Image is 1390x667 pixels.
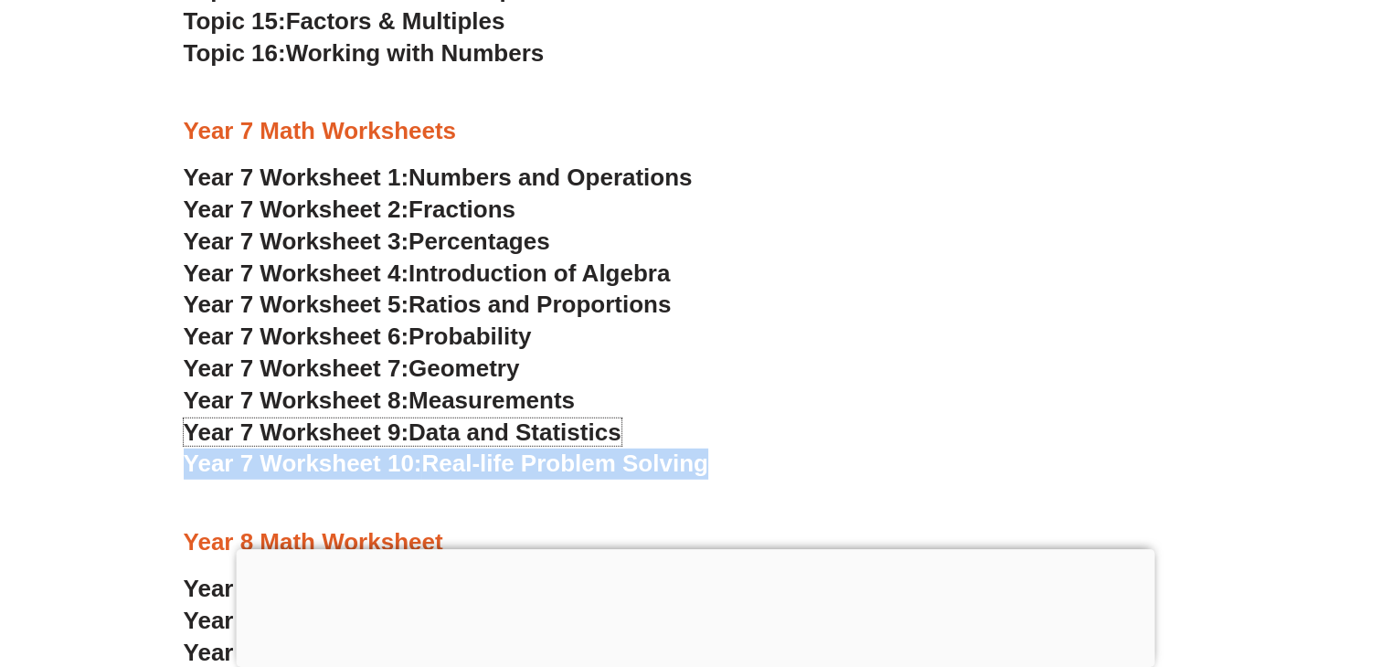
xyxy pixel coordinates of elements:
a: Year 7 Worksheet 4:Introduction of Algebra [184,259,671,287]
a: Year 7 Worksheet 7:Geometry [184,355,520,382]
span: Year 7 Worksheet 4: [184,259,409,287]
h3: Year 8 Math Worksheet [184,527,1207,558]
a: Year 8 Worksheet 3:[PERSON_NAME]'s theorem [184,639,727,666]
a: Year 8 Worksheet 1:Algebra [184,575,497,602]
span: Numbers and Operations [409,164,692,191]
span: Year 7 Worksheet 8: [184,386,409,414]
span: Year 7 Worksheet 9: [184,418,409,446]
span: Year 7 Worksheet 1: [184,164,409,191]
h3: Year 7 Math Worksheets [184,116,1207,147]
span: Working with Numbers [286,39,544,67]
span: Year 8 Worksheet 1: [184,575,409,602]
span: Year 7 Worksheet 5: [184,291,409,318]
span: Data and Statistics [409,418,621,446]
a: Year 7 Worksheet 1:Numbers and Operations [184,164,693,191]
span: Topic 15: [184,7,286,35]
span: Year 8 Worksheet 3: [184,639,409,666]
span: Percentages [409,228,550,255]
span: Year 7 Worksheet 7: [184,355,409,382]
a: Year 7 Worksheet 3:Percentages [184,228,550,255]
span: Ratios and Proportions [409,291,671,318]
a: Topic 16:Working with Numbers [184,39,545,67]
iframe: Advertisement [236,549,1154,662]
span: Year 7 Worksheet 2: [184,196,409,223]
a: Year 8 Worksheet 2:Working with numbers [184,607,664,634]
span: Geometry [409,355,519,382]
a: Year 7 Worksheet 2:Fractions [184,196,515,223]
a: Year 7 Worksheet 8:Measurements [184,386,575,414]
span: Introduction of Algebra [409,259,670,287]
a: Year 7 Worksheet 9:Data and Statistics [184,418,621,446]
a: Topic 15:Factors & Multiples [184,7,505,35]
span: Factors & Multiples [286,7,505,35]
span: Year 7 Worksheet 6: [184,323,409,350]
iframe: Chat Widget [1299,579,1390,667]
span: Probability [409,323,531,350]
a: Year 7 Worksheet 10:Real-life Problem Solving [184,450,708,477]
span: Measurements [409,386,575,414]
span: Year 7 Worksheet 3: [184,228,409,255]
span: Fractions [409,196,515,223]
span: Year 8 Worksheet 2: [184,607,409,634]
span: Real-life Problem Solving [421,450,707,477]
a: Year 7 Worksheet 6:Probability [184,323,532,350]
a: Year 7 Worksheet 5:Ratios and Proportions [184,291,672,318]
span: Topic 16: [184,39,286,67]
span: Year 7 Worksheet 10: [184,450,422,477]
